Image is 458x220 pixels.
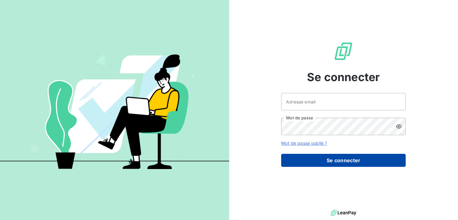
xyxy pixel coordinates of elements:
[331,208,356,218] img: logo
[333,41,353,61] img: Logo LeanPay
[281,154,406,167] button: Se connecter
[281,140,327,146] a: Mot de passe oublié ?
[281,93,406,110] input: placeholder
[307,69,380,85] span: Se connecter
